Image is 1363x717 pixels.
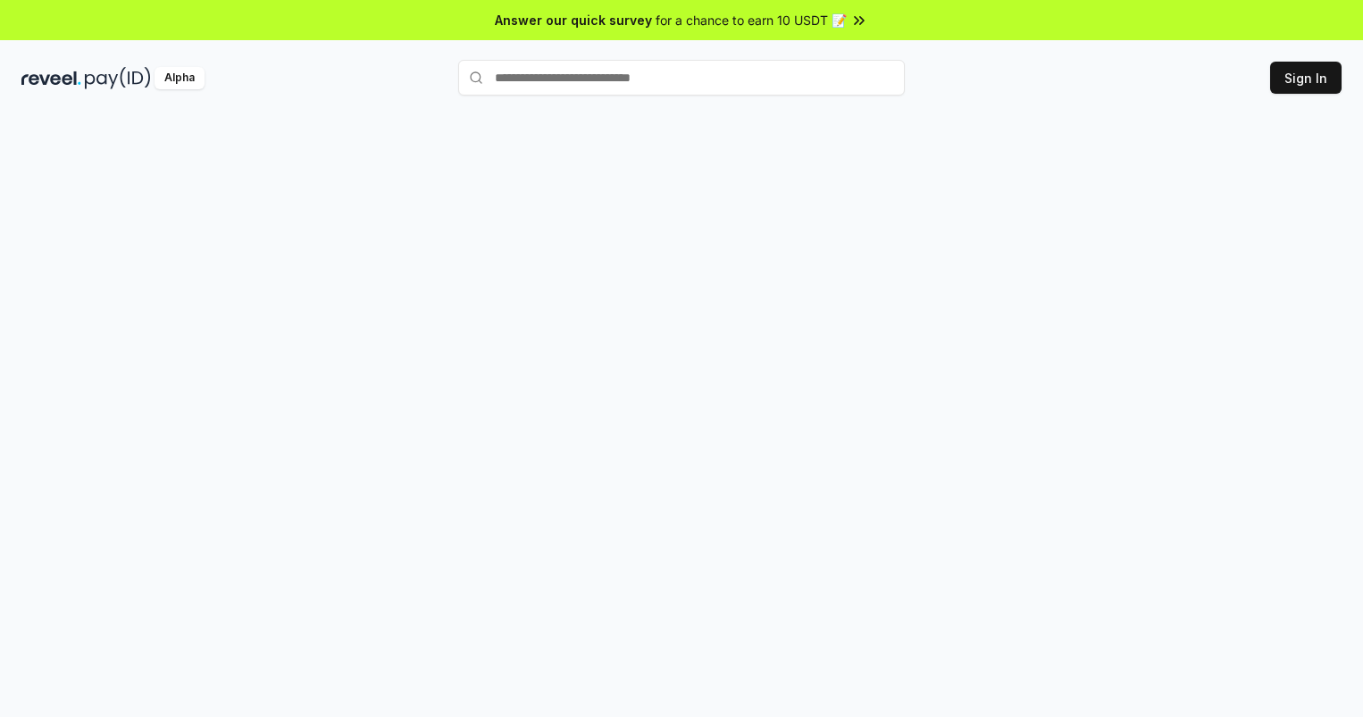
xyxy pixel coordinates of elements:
span: Answer our quick survey [495,11,652,29]
img: reveel_dark [21,67,81,89]
button: Sign In [1270,62,1342,94]
img: pay_id [85,67,151,89]
div: Alpha [155,67,205,89]
span: for a chance to earn 10 USDT 📝 [656,11,847,29]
